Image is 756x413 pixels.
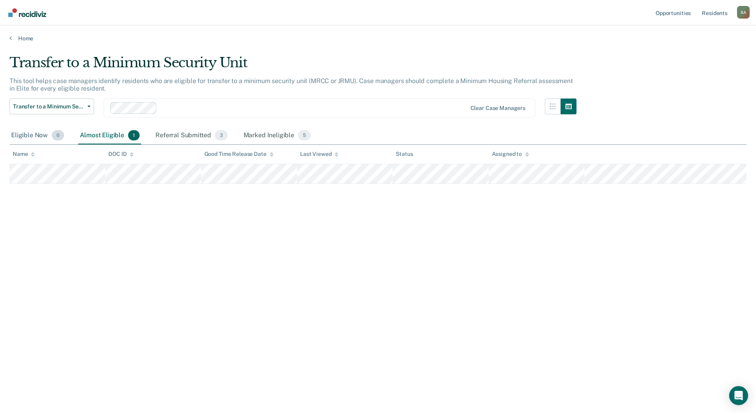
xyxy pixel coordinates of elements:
[108,151,134,157] div: DOC ID
[737,6,750,19] div: S A
[13,103,84,110] span: Transfer to a Minimum Security Unit
[9,77,573,92] p: This tool helps case managers identify residents who are eligible for transfer to a minimum secur...
[52,130,64,140] span: 0
[78,127,141,144] div: Almost Eligible1
[396,151,413,157] div: Status
[8,8,46,17] img: Recidiviz
[9,55,576,77] div: Transfer to a Minimum Security Unit
[300,151,338,157] div: Last Viewed
[9,127,66,144] div: Eligible Now0
[471,105,525,112] div: Clear case managers
[737,6,750,19] button: Profile dropdown button
[729,386,748,405] div: Open Intercom Messenger
[242,127,313,144] div: Marked Ineligible5
[154,127,229,144] div: Referral Submitted3
[215,130,227,140] span: 3
[9,35,747,42] a: Home
[298,130,311,140] span: 5
[204,151,274,157] div: Good Time Release Date
[492,151,529,157] div: Assigned to
[13,151,35,157] div: Name
[128,130,140,140] span: 1
[9,99,94,114] button: Transfer to a Minimum Security Unit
